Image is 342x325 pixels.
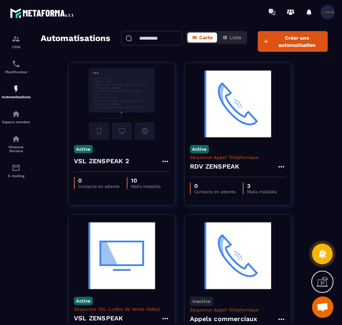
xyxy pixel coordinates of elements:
p: 3 [247,182,277,189]
h2: Automatisations [41,31,110,52]
p: Active [190,145,209,153]
a: automationsautomationsAutomatisations [2,79,30,104]
p: Contacts en attente [78,184,120,189]
a: automationsautomationsEspace membre [2,104,30,129]
h4: VSL ZENSPEAK [74,313,123,323]
h4: RDV ZENSPEAK [190,161,239,171]
a: schedulerschedulerPlanificateur [2,54,30,79]
img: automation-background [74,68,170,140]
span: Carte [199,35,213,40]
button: Liste [218,32,246,42]
p: Espace membre [2,120,30,124]
p: E-mailing [2,174,30,178]
p: Active [74,145,93,153]
p: 0 [194,182,236,189]
img: formation [12,35,20,43]
h4: VSL ZENSPEAK 2 [74,156,129,166]
p: Séquence Appel Téléphonique [190,155,286,160]
p: Réseaux Sociaux [2,145,30,153]
img: automation-background [190,68,286,140]
p: Planificateur [2,70,30,74]
img: automation-background [74,220,170,291]
a: formationformationCRM [2,29,30,54]
img: email [12,164,20,172]
a: social-networksocial-networkRéseaux Sociaux [2,129,30,158]
p: Mails installés [247,189,277,194]
span: Liste [230,35,241,40]
img: scheduler [12,60,20,68]
p: Séquence VSL (Lettre de Vente Vidéo) [74,306,170,312]
button: Carte [187,32,217,42]
img: automations [12,85,20,93]
p: 10 [131,177,161,184]
a: emailemailE-mailing [2,158,30,183]
button: Créer une automatisation [258,31,328,52]
img: automation-background [190,220,286,291]
img: logo [10,6,74,19]
p: Automatisations [2,95,30,99]
p: CRM [2,45,30,49]
p: Mails installés [131,184,161,189]
p: Contacts en attente [194,189,236,194]
p: Active [74,297,93,305]
p: Inactive [190,297,213,306]
div: Ouvrir le chat [312,296,333,318]
p: Séquence Appel Téléphonique [190,307,286,312]
img: social-network [12,135,20,143]
h4: Appels commerciaux [190,314,257,324]
span: Créer une automatisation [271,34,323,49]
p: 0 [78,177,120,184]
img: automations [12,110,20,118]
